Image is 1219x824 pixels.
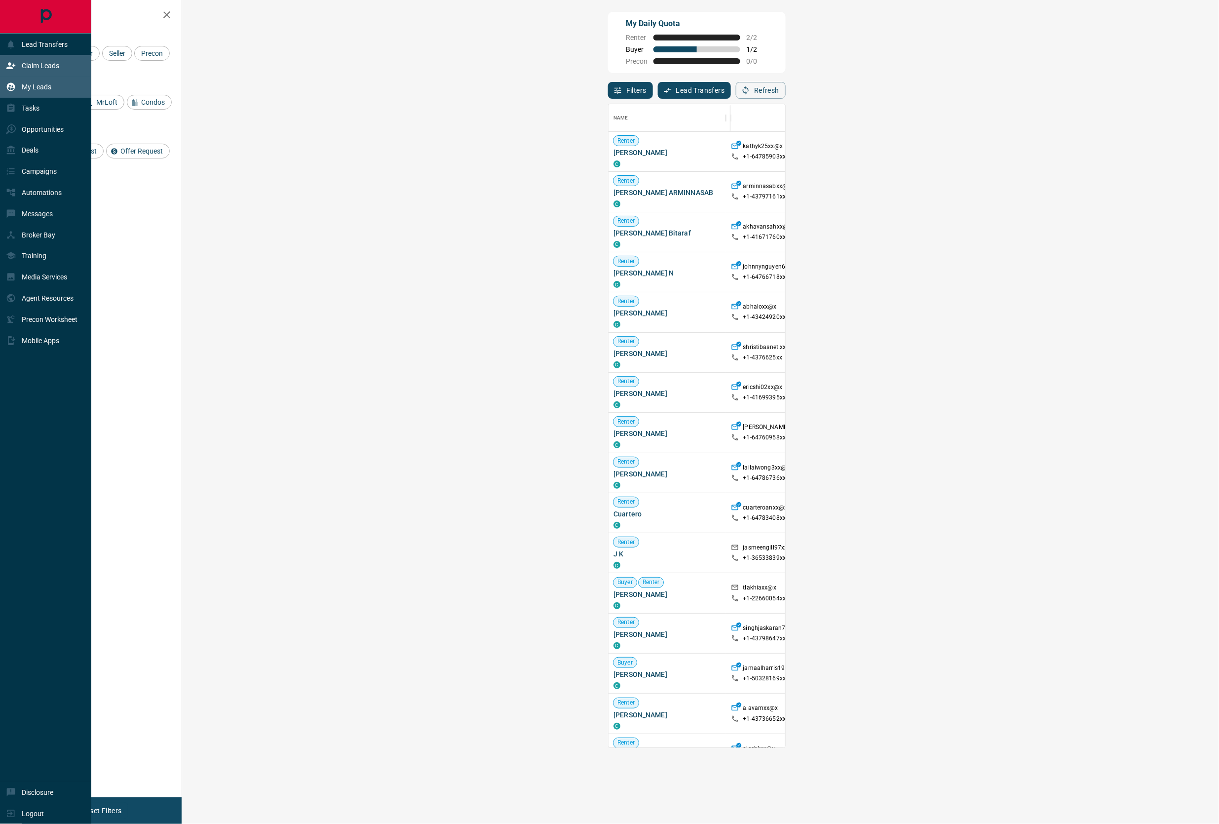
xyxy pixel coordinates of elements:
[613,589,721,599] span: [PERSON_NAME]
[626,45,648,53] span: Buyer
[658,82,731,99] button: Lead Transfers
[743,142,783,153] p: kathyk25xx@x
[743,504,787,514] p: cuarteroanxx@x
[613,217,639,225] span: Renter
[613,509,721,519] span: Cuartero
[613,498,639,506] span: Renter
[743,464,789,474] p: lailaiwong3xx@x
[117,147,166,155] span: Offer Request
[32,10,172,22] h2: Filters
[743,584,776,594] p: tlakhiaxx@x
[743,263,800,273] p: johnnynguyen6xx@x
[613,349,721,358] span: [PERSON_NAME]
[613,562,620,569] div: condos.ca
[743,745,775,755] p: oleshkxx@x
[746,34,768,41] span: 2 / 2
[639,578,664,587] span: Renter
[743,393,786,402] p: +1- 41699395xx
[613,337,639,346] span: Renter
[743,182,791,193] p: arminnasabxx@x
[613,401,620,408] div: condos.ca
[613,104,628,132] div: Name
[743,433,786,442] p: +1- 64760958xx
[613,618,639,627] span: Renter
[613,177,639,185] span: Renter
[613,308,721,318] span: [PERSON_NAME]
[743,544,796,554] p: jasmeengill97xx@x
[613,188,721,197] span: [PERSON_NAME] ARMINNASAB
[93,98,121,106] span: MrLoft
[613,629,721,639] span: [PERSON_NAME]
[613,549,721,559] span: J K
[743,273,786,281] p: +1- 64766718xx
[613,710,721,720] span: [PERSON_NAME]
[613,659,637,667] span: Buyer
[743,223,791,233] p: akhavansahxx@x
[613,228,721,238] span: [PERSON_NAME] Bitaraf
[613,522,620,529] div: condos.ca
[743,514,786,522] p: +1- 64783408xx
[613,377,639,386] span: Renter
[746,57,768,65] span: 0 / 0
[138,98,168,106] span: Condos
[613,429,721,438] span: [PERSON_NAME]
[613,739,639,747] span: Renter
[613,297,639,306] span: Renter
[743,664,799,674] p: jamaalharris19xx@x
[613,268,721,278] span: [PERSON_NAME] N
[613,642,620,649] div: condos.ca
[613,682,620,689] div: condos.ca
[613,389,721,398] span: [PERSON_NAME]
[613,137,639,145] span: Renter
[743,674,786,683] p: +1- 50328169xx
[613,602,620,609] div: condos.ca
[743,634,786,643] p: +1- 43798647xx
[613,148,721,157] span: [PERSON_NAME]
[626,57,648,65] span: Precon
[613,281,620,288] div: condos.ca
[613,441,620,448] div: condos.ca
[134,46,170,61] div: Precon
[743,153,786,161] p: +1- 64785903xx
[613,458,639,466] span: Renter
[743,303,776,313] p: abhaloxx@x
[613,469,721,479] span: [PERSON_NAME]
[743,343,794,353] p: shristibasnet.xx@x
[613,361,620,368] div: condos.ca
[106,49,129,57] span: Seller
[743,233,786,241] p: +1- 41671760xx
[743,423,820,433] p: [PERSON_NAME].ghelaxx@x
[608,82,653,99] button: Filters
[613,241,620,248] div: condos.ca
[613,578,637,587] span: Buyer
[626,18,768,30] p: My Daily Quota
[613,699,639,707] span: Renter
[138,49,166,57] span: Precon
[743,383,782,393] p: ericshi02xx@x
[613,160,620,167] div: condos.ca
[743,474,786,482] p: +1- 64786736xx
[75,802,128,819] button: Reset Filters
[613,723,620,730] div: condos.ca
[613,200,620,207] div: condos.ca
[746,45,768,53] span: 1 / 2
[743,715,786,723] p: +1- 43736652xx
[613,321,620,328] div: condos.ca
[102,46,132,61] div: Seller
[736,82,786,99] button: Refresh
[613,669,721,679] span: [PERSON_NAME]
[613,482,620,489] div: condos.ca
[743,554,786,562] p: +1- 36533839xx
[106,144,170,158] div: Offer Request
[82,95,124,110] div: MrLoft
[626,34,648,41] span: Renter
[743,313,786,321] p: +1- 43424920xx
[743,624,807,634] p: singhjaskaran716xx@x
[613,418,639,426] span: Renter
[743,353,782,362] p: +1- 4376625xx
[613,257,639,266] span: Renter
[609,104,726,132] div: Name
[613,538,639,547] span: Renter
[743,193,786,201] p: +1- 43797161xx
[743,594,786,603] p: +1- 22660054xx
